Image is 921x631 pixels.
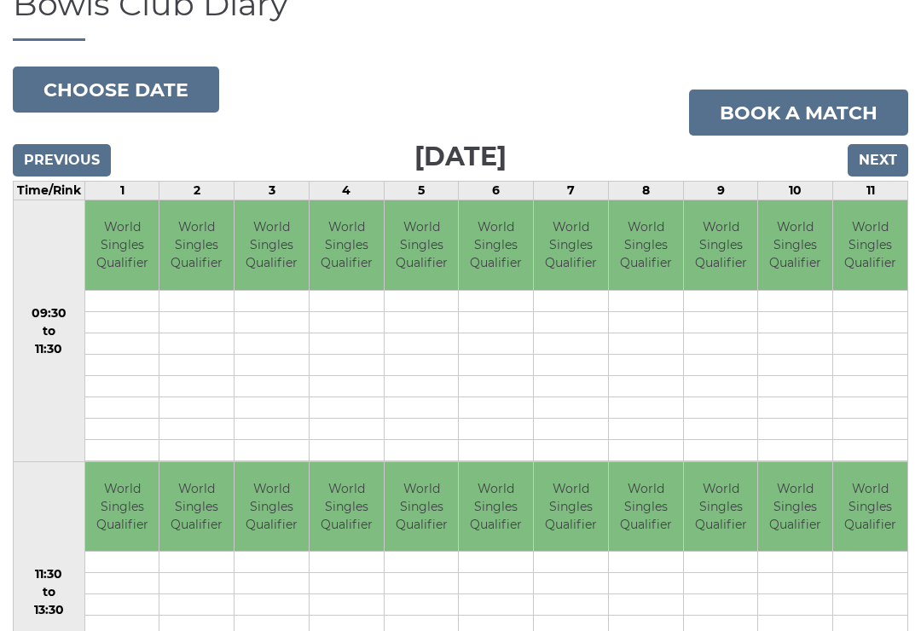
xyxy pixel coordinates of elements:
[459,463,533,553] td: World Singles Qualifier
[609,463,683,553] td: World Singles Qualifier
[534,201,608,291] td: World Singles Qualifier
[14,201,85,463] td: 09:30 to 11:30
[848,145,908,177] input: Next
[534,463,608,553] td: World Singles Qualifier
[683,182,758,201] td: 9
[85,463,159,553] td: World Singles Qualifier
[833,201,907,291] td: World Singles Qualifier
[159,182,235,201] td: 2
[385,201,459,291] td: World Singles Qualifier
[84,182,159,201] td: 1
[235,201,309,291] td: World Singles Qualifier
[684,463,758,553] td: World Singles Qualifier
[608,182,683,201] td: 8
[235,463,309,553] td: World Singles Qualifier
[758,201,832,291] td: World Singles Qualifier
[13,67,219,113] button: Choose date
[159,201,234,291] td: World Singles Qualifier
[689,90,908,136] a: Book a match
[684,201,758,291] td: World Singles Qualifier
[309,182,384,201] td: 4
[459,182,534,201] td: 6
[758,182,833,201] td: 10
[833,463,907,553] td: World Singles Qualifier
[459,201,533,291] td: World Singles Qualifier
[159,463,234,553] td: World Singles Qualifier
[534,182,609,201] td: 7
[13,145,111,177] input: Previous
[385,463,459,553] td: World Singles Qualifier
[609,201,683,291] td: World Singles Qualifier
[310,201,384,291] td: World Singles Qualifier
[235,182,310,201] td: 3
[85,201,159,291] td: World Singles Qualifier
[758,463,832,553] td: World Singles Qualifier
[14,182,85,201] td: Time/Rink
[310,463,384,553] td: World Singles Qualifier
[384,182,459,201] td: 5
[833,182,908,201] td: 11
